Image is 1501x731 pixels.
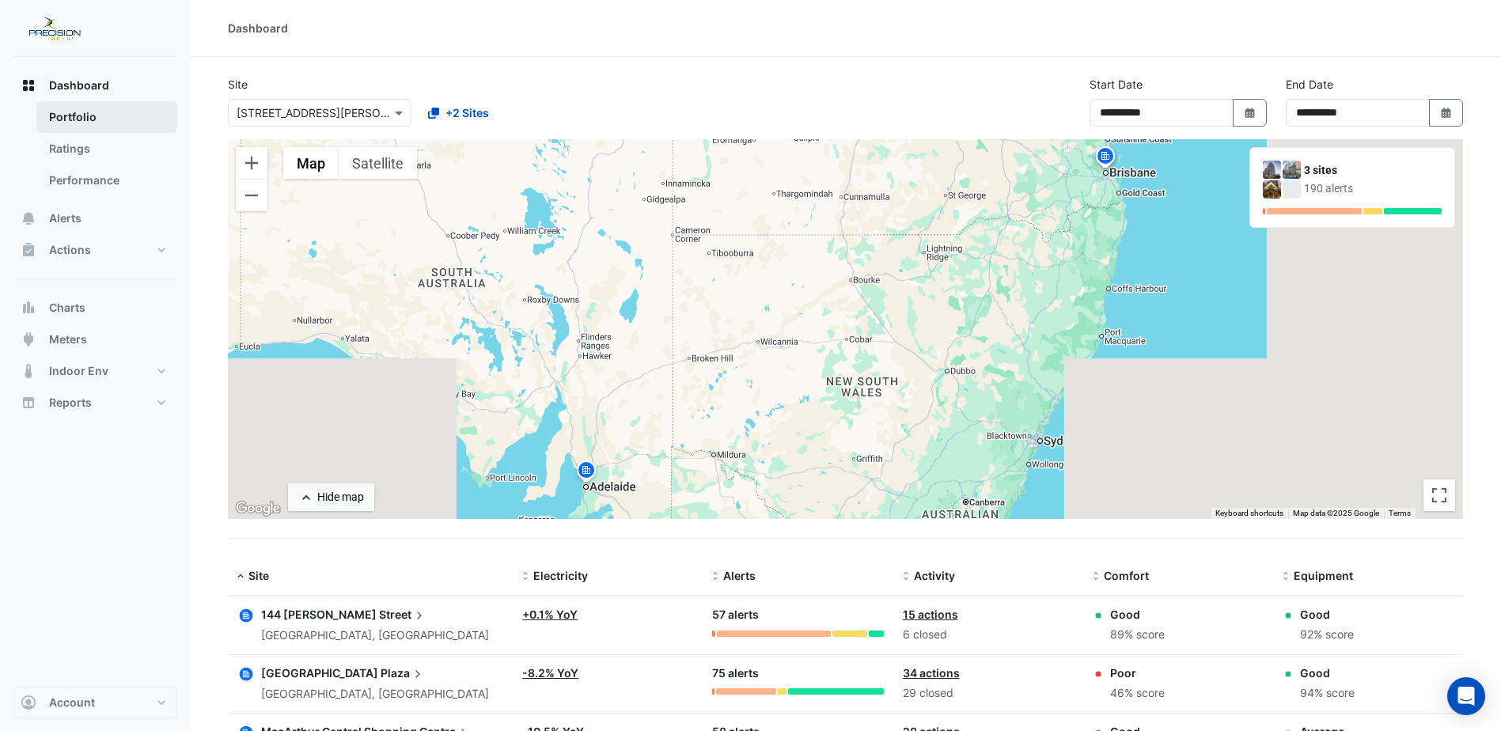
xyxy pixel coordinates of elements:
fa-icon: Select Date [1439,106,1454,119]
span: Actions [49,242,91,258]
span: +2 Sites [445,104,489,121]
button: +2 Sites [418,99,499,127]
button: Zoom out [236,180,267,211]
button: Show street map [283,147,339,179]
button: Hide map [288,483,374,511]
span: Dashboard [49,78,109,93]
div: 29 closed [903,684,1074,703]
div: Good [1300,665,1355,681]
button: Meters [13,324,177,355]
app-icon: Dashboard [21,78,36,93]
div: 89% score [1110,626,1165,644]
span: Plaza [381,665,426,682]
span: Meters [49,331,87,347]
span: Alerts [723,569,756,582]
div: Poor [1110,665,1165,681]
a: +0.1% YoY [522,608,578,621]
div: Open Intercom Messenger [1447,677,1485,715]
div: 46% score [1110,684,1165,703]
button: Keyboard shortcuts [1215,508,1283,519]
div: [GEOGRAPHIC_DATA], [GEOGRAPHIC_DATA] [261,685,489,703]
div: 92% score [1300,626,1354,644]
div: 6 closed [903,626,1074,644]
div: Good [1110,606,1165,623]
span: 144 [PERSON_NAME] [261,608,377,621]
label: Site [228,76,248,93]
span: Comfort [1104,569,1149,582]
app-icon: Meters [21,331,36,347]
a: Click to see this area on Google Maps [232,498,284,519]
a: -8.2% YoY [522,666,578,680]
img: Adelaide Central Plaza [1283,161,1301,179]
span: Electricity [533,569,588,582]
button: Charts [13,292,177,324]
div: Good [1300,606,1354,623]
a: 15 actions [903,608,958,621]
button: Zoom in [236,147,267,179]
button: Toggle fullscreen view [1423,479,1455,511]
button: Account [13,687,177,718]
span: Activity [914,569,955,582]
button: Indoor Env [13,355,177,387]
button: Reports [13,387,177,419]
span: Account [49,695,95,710]
app-icon: Reports [21,395,36,411]
div: Dashboard [13,101,177,203]
label: End Date [1286,76,1333,93]
a: Terms (opens in new tab) [1389,509,1411,517]
span: Reports [49,395,92,411]
div: 190 alerts [1304,180,1442,197]
div: Hide map [317,489,364,506]
span: Alerts [49,210,81,226]
button: Actions [13,234,177,266]
div: 94% score [1300,684,1355,703]
button: Alerts [13,203,177,234]
span: Charts [49,300,85,316]
div: [GEOGRAPHIC_DATA], [GEOGRAPHIC_DATA] [261,627,489,645]
div: Dashboard [228,20,288,36]
label: Start Date [1090,76,1143,93]
span: Map data ©2025 Google [1293,509,1379,517]
img: Google [232,498,284,519]
div: 57 alerts [712,606,883,624]
app-icon: Charts [21,300,36,316]
a: 34 actions [903,666,960,680]
span: Indoor Env [49,363,108,379]
a: Performance [36,165,177,196]
div: 3 sites [1304,162,1442,179]
span: Street [379,606,427,623]
div: 75 alerts [712,665,883,683]
a: Ratings [36,133,177,165]
img: MacArthur Central Shopping Centre [1263,180,1281,199]
span: Equipment [1294,569,1353,582]
app-icon: Actions [21,242,36,258]
span: Site [248,569,269,582]
fa-icon: Select Date [1243,106,1257,119]
a: Portfolio [36,101,177,133]
button: Show satellite imagery [339,147,417,179]
app-icon: Alerts [21,210,36,226]
img: 144 Edward Street [1263,161,1281,179]
img: site-pin.svg [1093,145,1118,172]
app-icon: Indoor Env [21,363,36,379]
img: Company Logo [19,13,90,44]
button: Dashboard [13,70,177,101]
span: [GEOGRAPHIC_DATA] [261,666,378,680]
img: site-pin.svg [574,459,599,487]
